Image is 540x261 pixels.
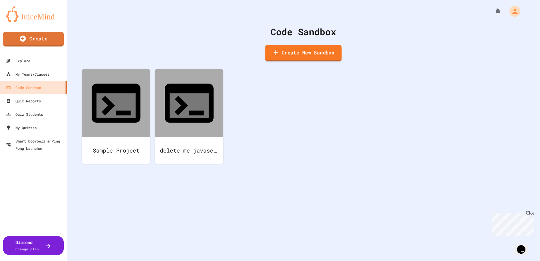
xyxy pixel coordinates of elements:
[155,137,223,164] div: delete me javascript
[6,84,41,91] div: Code Sandbox
[82,137,150,164] div: Sample Project
[6,70,49,78] div: My Teams/Classes
[82,69,150,164] a: Sample Project
[6,111,43,118] div: Quiz Students
[483,6,503,16] div: My Notifications
[265,45,342,61] a: Create New Sandbox
[6,124,37,131] div: My Quizzes
[515,237,534,255] iframe: chat widget
[155,69,223,164] a: delete me javascript
[15,247,39,251] span: Change plan
[15,239,39,252] div: Diamond
[6,57,30,64] div: Explore
[503,4,522,18] div: My Account
[3,236,64,255] button: DiamondChange plan
[82,25,525,39] div: Code Sandbox
[6,137,64,152] div: Smart Doorbell & Ping Pong Launcher
[3,32,64,46] a: Create
[6,97,41,105] div: Quiz Reports
[2,2,42,39] div: Chat with us now!Close
[490,210,534,236] iframe: chat widget
[6,6,61,22] img: logo-orange.svg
